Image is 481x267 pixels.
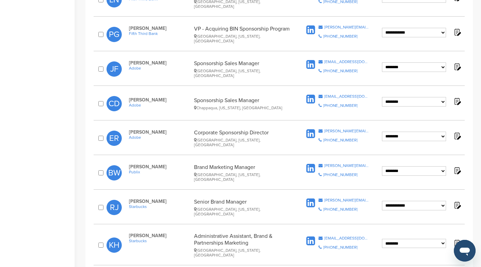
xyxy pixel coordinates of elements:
div: [PHONE_NUMBER] [323,138,358,142]
div: [EMAIL_ADDRESS][DOMAIN_NAME] [324,94,369,98]
span: RJ [107,200,122,215]
div: Sponsorship Sales Manager [194,60,291,78]
span: [PERSON_NAME] [129,25,191,31]
div: [PERSON_NAME][EMAIL_ADDRESS][DOMAIN_NAME] [324,198,369,202]
a: Starbucks [129,239,191,243]
div: Chappaqua, [US_STATE], [GEOGRAPHIC_DATA] [194,106,291,110]
span: [PERSON_NAME] [129,60,191,66]
div: [PHONE_NUMBER] [323,103,358,108]
span: [PERSON_NAME] [129,129,191,135]
a: Adobe [129,135,191,140]
div: [GEOGRAPHIC_DATA], [US_STATE], [GEOGRAPHIC_DATA] [194,207,291,216]
div: [GEOGRAPHIC_DATA], [US_STATE], [GEOGRAPHIC_DATA] [194,172,291,182]
div: [EMAIL_ADDRESS][DOMAIN_NAME] [324,236,369,240]
img: Notes [453,239,461,247]
span: BW [107,165,122,180]
div: [PHONE_NUMBER] [323,245,358,249]
span: PG [107,27,122,42]
div: [PERSON_NAME][EMAIL_ADDRESS][PERSON_NAME][DOMAIN_NAME] [324,25,369,29]
div: Administrative Assistant, Brand & Partnerships Marketing [194,233,291,258]
div: Corporate Sponsorship Director [194,129,291,147]
img: Notes [453,28,461,36]
a: Adobe [129,66,191,71]
div: [PHONE_NUMBER] [323,69,358,73]
span: [PERSON_NAME] [129,97,191,103]
img: Notes [453,97,461,106]
div: [GEOGRAPHIC_DATA], [US_STATE], [GEOGRAPHIC_DATA] [194,34,291,43]
img: Notes [453,62,461,71]
img: Notes [453,132,461,140]
div: [PHONE_NUMBER] [323,173,358,177]
span: [PERSON_NAME] [129,233,191,239]
a: Publix [129,170,191,174]
iframe: Button to launch messaging window [454,240,476,262]
a: Fifth Third Bank [129,31,191,36]
div: [PHONE_NUMBER] [323,34,358,38]
div: [PERSON_NAME][EMAIL_ADDRESS][DOMAIN_NAME] [324,129,369,133]
div: Senior Brand Manager [194,198,291,216]
div: [EMAIL_ADDRESS][DOMAIN_NAME] [324,60,369,64]
span: KH [107,237,122,253]
div: VP - Acquiring BIN Sponsorship Program [194,25,291,43]
a: Adobe [129,103,191,108]
span: [PERSON_NAME] [129,198,191,204]
span: ER [107,131,122,146]
div: [PERSON_NAME][EMAIL_ADDRESS][PERSON_NAME][DOMAIN_NAME] [324,164,369,168]
div: [PHONE_NUMBER] [323,207,358,211]
div: Sponsorship Sales Manager [194,97,291,110]
span: [PERSON_NAME] [129,164,191,170]
div: [GEOGRAPHIC_DATA], [US_STATE], [GEOGRAPHIC_DATA] [194,69,291,78]
div: [GEOGRAPHIC_DATA], [US_STATE], [GEOGRAPHIC_DATA] [194,248,291,258]
div: [GEOGRAPHIC_DATA], [US_STATE], [GEOGRAPHIC_DATA] [194,138,291,147]
span: JF [107,61,122,77]
span: CD [107,96,122,111]
img: Notes [453,201,461,209]
img: Notes [453,166,461,175]
div: Brand Marketing Manager [194,164,291,182]
a: Starbucks [129,204,191,209]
